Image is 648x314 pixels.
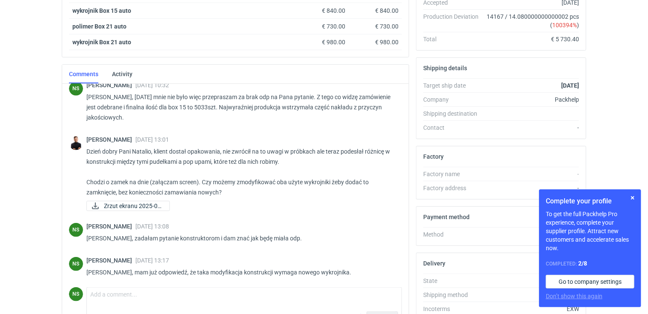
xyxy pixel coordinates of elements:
[86,146,395,197] p: Dzień dobry Pani Natalio, klient dostał opakowania, nie zwrócił na to uwagi w próbkach ale teraz ...
[112,65,132,83] a: Activity
[310,6,345,15] div: € 840.00
[485,12,579,29] span: 14167 / 14.080000000000002 pcs ( )
[69,65,98,83] a: Comments
[423,214,470,220] h2: Payment method
[423,12,485,29] div: Production Deviation
[546,196,634,206] h1: Complete your profile
[485,277,579,285] div: Shipped
[546,259,634,268] div: Completed:
[135,82,169,88] span: [DATE] 10:32
[578,260,587,267] strong: 2 / 8
[69,136,83,150] img: Tomasz Kubiak
[135,223,169,230] span: [DATE] 13:08
[628,193,638,203] button: Skip for now
[423,170,485,178] div: Factory name
[310,38,345,46] div: € 980.00
[552,22,577,29] span: 100394%
[485,305,579,313] div: EXW
[423,291,485,299] div: Shipping method
[485,230,579,239] div: -
[485,35,579,43] div: € 5 730.40
[86,267,395,277] p: [PERSON_NAME], mam już odpowiedź, że taka modyfikacja konstrukcji wymaga nowego wykrojnika.
[86,223,135,230] span: [PERSON_NAME]
[423,109,485,118] div: Shipping destination
[72,7,131,14] strong: wykrojnik Box 15 auto
[485,170,579,178] div: -
[423,35,485,43] div: Total
[423,153,444,160] h2: Factory
[86,136,135,143] span: [PERSON_NAME]
[485,291,579,299] div: Pickup
[104,201,163,211] span: Zrzut ekranu 2025-07...
[69,287,83,301] div: Natalia Stępak
[423,230,485,239] div: Method
[423,123,485,132] div: Contact
[69,223,83,237] div: Natalia Stępak
[135,257,169,264] span: [DATE] 13:17
[69,82,83,96] div: Natalia Stępak
[69,287,83,301] figcaption: NS
[546,275,634,288] a: Go to company settings
[86,201,170,211] a: Zrzut ekranu 2025-07...
[546,210,634,252] p: To get the full Packhelp Pro experience, complete your supplier profile. Attract new customers an...
[423,65,467,71] h2: Shipping details
[69,82,83,96] figcaption: NS
[86,201,170,211] div: Zrzut ekranu 2025-07-29 o 13.01.16.png
[352,22,399,31] div: € 730.00
[485,123,579,132] div: -
[86,92,395,123] p: [PERSON_NAME], [DATE] mnie nie było więc przepraszam za brak odp na Pana pytanie. Z tego co widzę...
[423,95,485,104] div: Company
[561,82,579,89] strong: [DATE]
[352,6,399,15] div: € 840.00
[423,277,485,285] div: State
[546,292,602,300] button: Don’t show this again
[72,23,126,30] strong: polimer Box 21 auto
[310,22,345,31] div: € 730.00
[423,184,485,192] div: Factory address
[69,223,83,237] figcaption: NS
[86,82,135,88] span: [PERSON_NAME]
[423,260,445,267] h2: Delivery
[72,39,131,46] strong: wykrojnik Box 21 auto
[69,257,83,271] figcaption: NS
[352,38,399,46] div: € 980.00
[485,184,579,192] div: -
[135,136,169,143] span: [DATE] 13:01
[69,257,83,271] div: Natalia Stępak
[86,257,135,264] span: [PERSON_NAME]
[485,95,579,104] div: Packhelp
[423,305,485,313] div: Incoterms
[86,233,395,243] p: [PERSON_NAME], zadałam pytanie konstruktorom i dam znać jak będę miała odp.
[423,81,485,90] div: Target ship date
